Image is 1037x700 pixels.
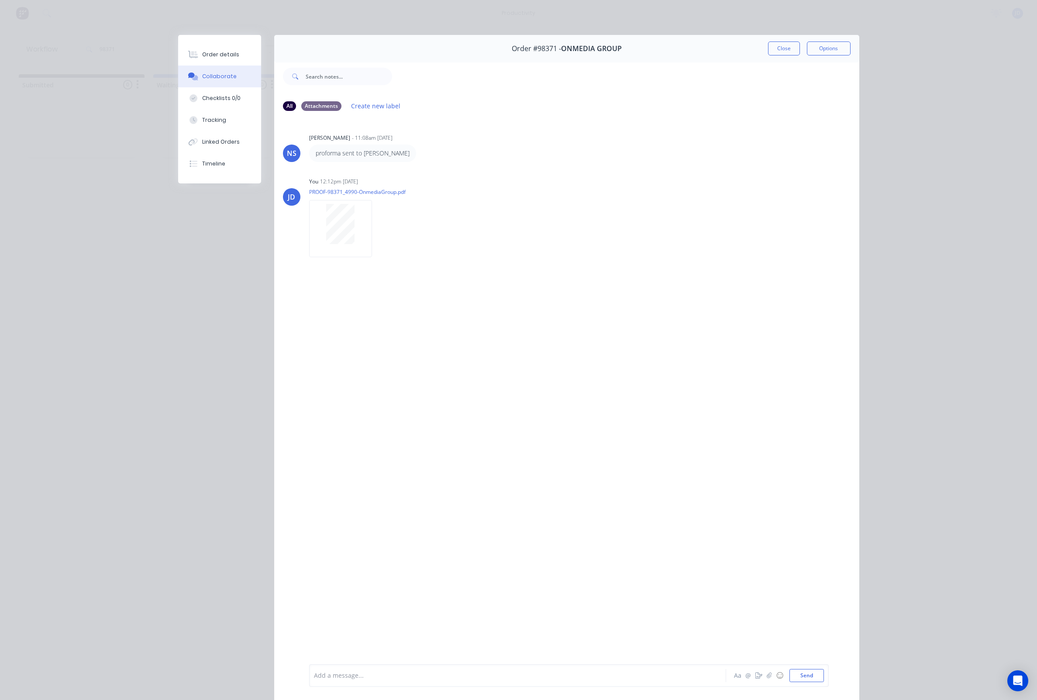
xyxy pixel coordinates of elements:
[309,188,406,196] p: PROOF-98371_4990-OnmediaGroup.pdf
[202,51,239,59] div: Order details
[561,45,622,53] span: ONMEDIA GROUP
[178,153,261,175] button: Timeline
[178,44,261,66] button: Order details
[309,134,350,142] div: [PERSON_NAME]
[306,68,392,85] input: Search notes...
[512,45,561,53] span: Order #98371 -
[309,178,318,186] div: You
[775,670,785,681] button: ☺
[178,66,261,87] button: Collaborate
[347,100,405,112] button: Create new label
[283,101,296,111] div: All
[733,670,743,681] button: Aa
[301,101,341,111] div: Attachments
[807,41,851,55] button: Options
[202,160,225,168] div: Timeline
[316,149,410,158] p: proforma sent to [PERSON_NAME]
[288,192,295,202] div: JD
[352,134,393,142] div: - 11:08am [DATE]
[202,116,226,124] div: Tracking
[768,41,800,55] button: Close
[320,178,358,186] div: 12:12pm [DATE]
[287,148,296,159] div: NS
[1007,670,1028,691] div: Open Intercom Messenger
[789,669,824,682] button: Send
[202,72,237,80] div: Collaborate
[202,94,241,102] div: Checklists 0/0
[178,87,261,109] button: Checklists 0/0
[743,670,754,681] button: @
[178,131,261,153] button: Linked Orders
[202,138,240,146] div: Linked Orders
[178,109,261,131] button: Tracking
